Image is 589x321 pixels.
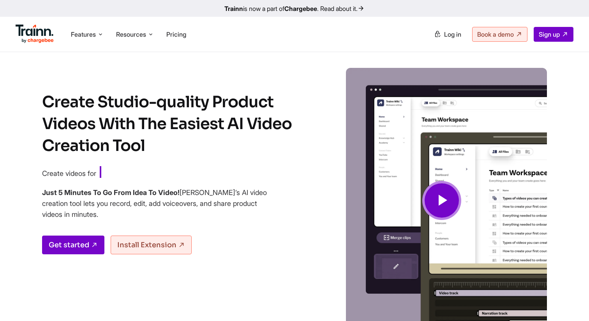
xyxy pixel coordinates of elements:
span: Log in [444,30,461,38]
h1: Create Studio-quality Product Videos With The Easiest AI Video Creation Tool [42,91,307,157]
a: Sign up [534,27,573,42]
a: Install Extension [111,236,192,254]
span: Sign up [539,30,560,38]
iframe: Chat Widget [550,284,589,321]
a: Log in [429,27,466,41]
b: Chargebee [284,5,317,12]
span: Customer Training [100,166,198,179]
span: Resources [116,30,146,39]
span: Create videos for [42,169,96,177]
span: Book a demo [477,30,514,38]
img: Trainn Logo [16,25,54,43]
h4: [PERSON_NAME]’s AI video creation tool lets you record, edit, add voiceovers, and share product v... [42,187,268,220]
a: Pricing [166,30,186,38]
a: Book a demo [472,27,527,42]
b: Just 5 Minutes To Go From Idea To Video! [42,188,180,197]
a: Get started [42,236,104,254]
span: Features [71,30,96,39]
b: Trainn [224,5,243,12]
